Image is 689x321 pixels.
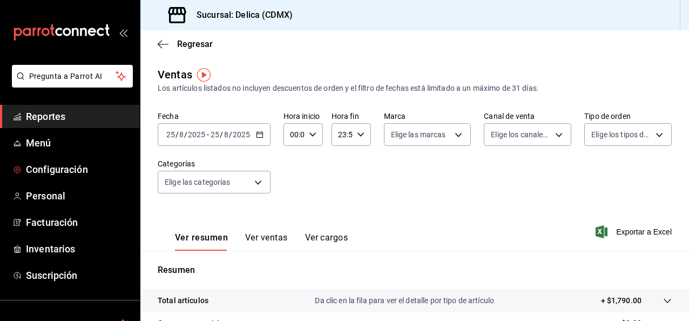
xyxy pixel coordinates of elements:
[119,28,127,37] button: open_drawer_menu
[166,130,175,139] input: --
[26,109,131,124] span: Reportes
[26,189,131,203] span: Personal
[184,130,187,139] span: /
[188,9,293,22] h3: Sucursal: Delica (CDMX)
[8,78,133,90] a: Pregunta a Parrot AI
[384,112,471,120] label: Marca
[491,129,551,140] span: Elige los canales de venta
[158,295,208,306] p: Total artículos
[332,112,371,120] label: Hora fin
[224,130,229,139] input: --
[197,68,211,82] img: Tooltip marker
[210,130,220,139] input: --
[220,130,223,139] span: /
[315,295,494,306] p: Da clic en la fila para ver el detalle por tipo de artículo
[601,295,641,306] p: + $1,790.00
[158,66,192,83] div: Ventas
[391,129,446,140] span: Elige las marcas
[484,112,571,120] label: Canal de venta
[165,177,231,188] span: Elige las categorías
[26,268,131,283] span: Suscripción
[305,232,348,251] button: Ver cargos
[207,130,209,139] span: -
[158,39,213,49] button: Regresar
[175,232,348,251] div: navigation tabs
[158,83,672,94] div: Los artículos listados no incluyen descuentos de orden y el filtro de fechas está limitado a un m...
[229,130,232,139] span: /
[158,160,271,168] label: Categorías
[175,232,228,251] button: Ver resumen
[179,130,184,139] input: --
[584,112,672,120] label: Tipo de orden
[187,130,206,139] input: ----
[26,215,131,230] span: Facturación
[158,112,271,120] label: Fecha
[26,242,131,256] span: Inventarios
[26,136,131,150] span: Menú
[591,129,652,140] span: Elige los tipos de orden
[26,162,131,177] span: Configuración
[12,65,133,88] button: Pregunta a Parrot AI
[232,130,251,139] input: ----
[283,112,323,120] label: Hora inicio
[245,232,288,251] button: Ver ventas
[177,39,213,49] span: Regresar
[158,264,672,277] p: Resumen
[29,71,116,82] span: Pregunta a Parrot AI
[598,225,672,238] button: Exportar a Excel
[175,130,179,139] span: /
